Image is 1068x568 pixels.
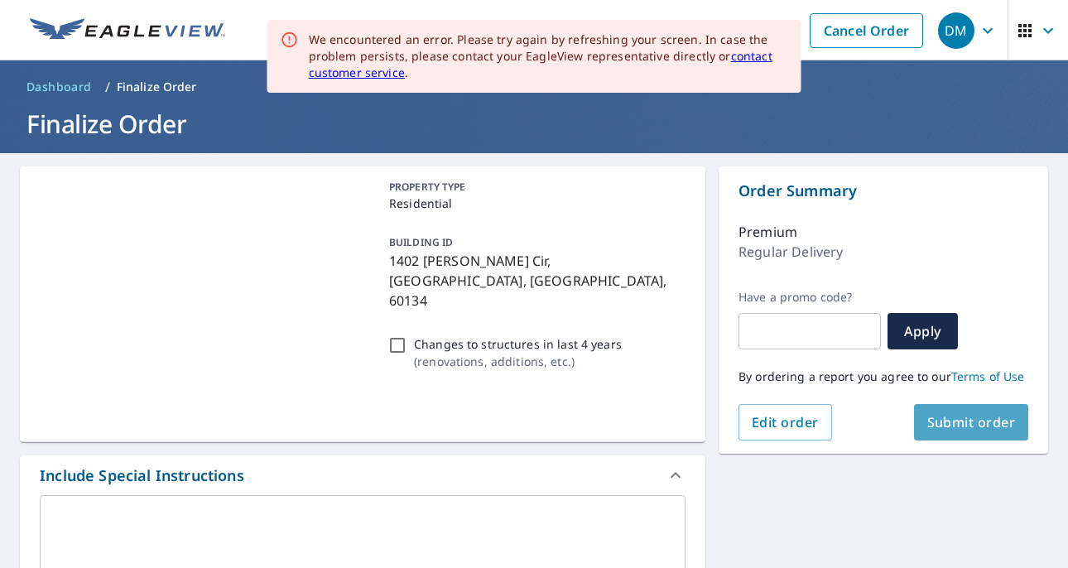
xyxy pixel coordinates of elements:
[738,290,881,305] label: Have a promo code?
[938,12,974,49] div: DM
[105,77,110,97] li: /
[20,74,99,100] a: Dashboard
[389,180,679,195] p: PROPERTY TYPE
[389,251,679,310] p: 1402 [PERSON_NAME] Cir, [GEOGRAPHIC_DATA], [GEOGRAPHIC_DATA], 60134
[888,313,958,349] button: Apply
[927,413,1016,431] span: Submit order
[20,74,1048,100] nav: breadcrumb
[914,404,1029,440] button: Submit order
[26,79,92,95] span: Dashboard
[20,455,705,495] div: Include Special Instructions
[309,31,788,81] div: We encountered an error. Please try again by refreshing your screen. In case the problem persists...
[752,413,819,431] span: Edit order
[738,180,1028,202] p: Order Summary
[738,222,797,242] p: Premium
[40,465,244,487] div: Include Special Instructions
[389,195,679,212] p: Residential
[309,48,772,80] a: contact customer service
[738,404,832,440] button: Edit order
[738,242,843,262] p: Regular Delivery
[117,79,197,95] p: Finalize Order
[738,369,1028,384] p: By ordering a report you agree to our
[389,235,453,249] p: BUILDING ID
[20,107,1048,141] h1: Finalize Order
[30,18,225,43] img: EV Logo
[901,322,945,340] span: Apply
[810,13,923,48] a: Cancel Order
[951,368,1025,384] a: Terms of Use
[414,353,622,370] p: ( renovations, additions, etc. )
[414,335,622,353] p: Changes to structures in last 4 years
